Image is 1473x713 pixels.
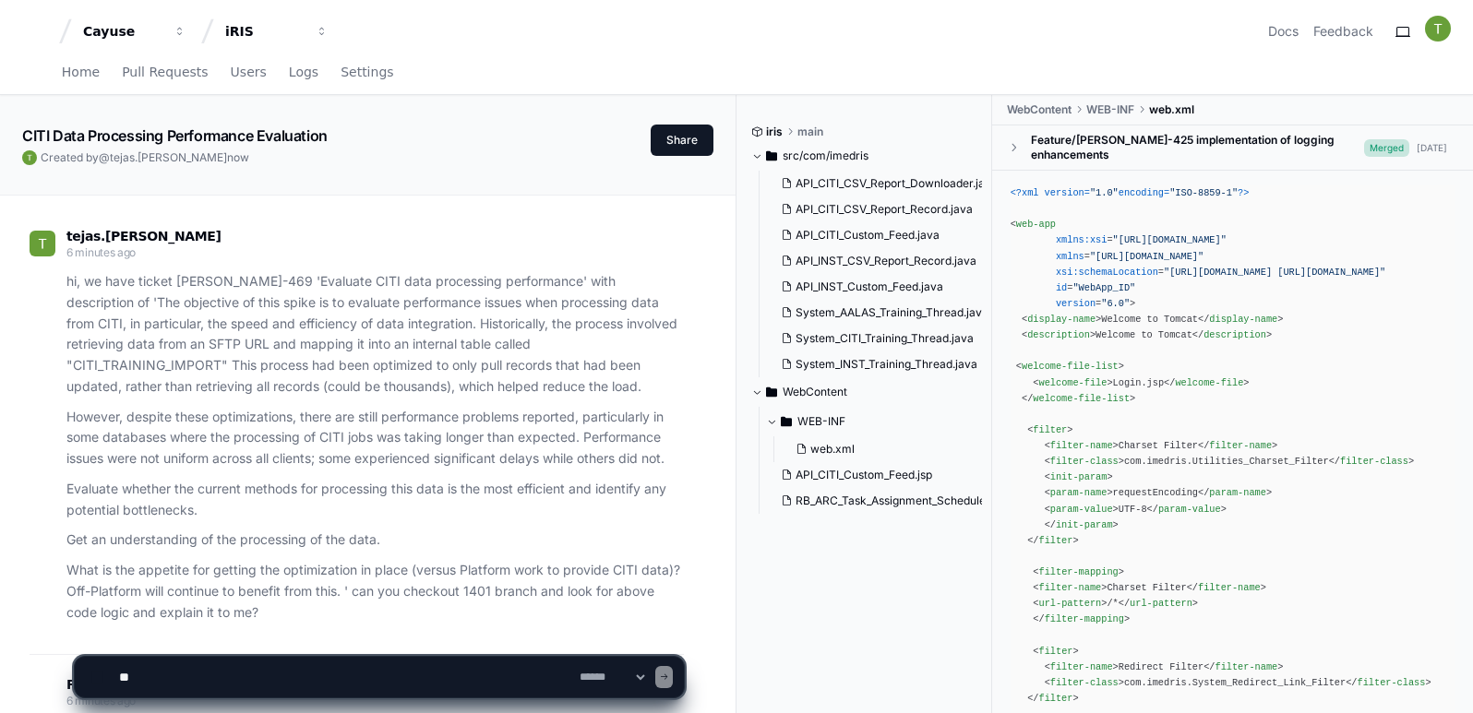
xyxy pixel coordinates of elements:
span: </ > [1192,329,1272,340]
p: Get an understanding of the processing of the data. [66,529,684,551]
span: src/com/imedris [783,149,868,163]
button: Feedback [1313,22,1373,41]
span: < > [1027,424,1072,435]
span: url-pattern [1130,598,1192,609]
span: API_CITI_CSV_Report_Record.java [796,202,973,217]
span: web.xml [810,442,855,457]
span: </ > [1033,613,1130,624]
span: filter-name [1050,440,1113,451]
span: display-name [1209,314,1277,325]
span: param-value [1050,504,1113,515]
span: filter-name [1198,582,1261,593]
span: "1.0" [1090,187,1119,198]
span: WebContent [1007,102,1072,117]
span: </ > [1022,393,1135,404]
span: </ > [1045,519,1119,530]
span: < > [1033,582,1107,593]
span: "[URL][DOMAIN_NAME]" [1113,234,1227,245]
span: </ > [1329,456,1414,467]
span: welcome-file-list [1022,361,1119,372]
span: < > [1033,377,1112,388]
span: main [797,125,823,139]
p: hi, we have ticket [PERSON_NAME]-469 'Evaluate CITI data processing performance' with description... [66,271,684,398]
span: filter-class [1050,456,1119,467]
img: ACg8ocL5-NG-c-oqfxcQk3HMb8vOpXBy6RvsyWwzFUILJoWlmPxnAQ=s96-c [1425,16,1451,42]
span: welcome-file [1038,377,1107,388]
span: Home [62,66,100,77]
button: API_CITI_Custom_Feed.java [773,222,982,248]
svg: Directory [766,145,777,167]
span: < = = = = = > [1011,219,1386,309]
img: ACg8ocL5-NG-c-oqfxcQk3HMb8vOpXBy6RvsyWwzFUILJoWlmPxnAQ=s96-c [22,150,37,165]
span: id [1056,282,1067,293]
div: Cayuse [83,22,162,41]
app-text-character-animate: CITI Data Processing Performance Evaluation [22,126,328,145]
span: Pull Requests [122,66,208,77]
button: System_CITI_Training_Thread.java [773,326,982,351]
span: welcome-file-list [1033,393,1130,404]
span: init-param [1050,471,1108,482]
span: API_INST_CSV_Report_Record.java [796,254,976,268]
span: @ [99,150,110,164]
button: iRIS [218,15,336,48]
span: filter [1033,424,1067,435]
span: "6.0" [1101,298,1130,309]
span: Users [231,66,267,77]
span: tejas.[PERSON_NAME] [66,229,222,244]
a: Logs [289,52,318,94]
div: [DATE] [1417,141,1447,155]
span: "ISO-8859-1" [1169,187,1238,198]
span: </ > [1147,504,1227,515]
span: iris [766,125,783,139]
button: RB_ARC_Task_Assignment_Scheduled.jsp [773,488,982,514]
span: filter-mapping [1038,566,1118,577]
button: WEB-INF [766,407,993,436]
span: "[URL][DOMAIN_NAME] [URL][DOMAIN_NAME]" [1164,267,1385,278]
p: Evaluate whether the current methods for processing this data is the most efficient and identify ... [66,479,684,521]
iframe: Open customer support [1414,652,1464,702]
button: src/com/imedris [751,141,978,171]
span: 6 minutes ago [66,245,136,259]
span: < > [1016,361,1124,372]
span: </ > [1027,535,1078,546]
span: version [1056,298,1096,309]
span: description [1204,329,1266,340]
span: </ > [1198,487,1272,498]
a: Docs [1268,22,1299,41]
span: filter-name [1038,582,1101,593]
span: param-value [1158,504,1221,515]
span: web-app [1016,219,1056,230]
span: url-pattern [1038,598,1101,609]
svg: Directory [781,410,792,433]
span: < > [1045,487,1113,498]
span: API_CITI_CSV_Report_Downloader.java [796,176,998,191]
span: welcome-file [1175,377,1243,388]
span: </ > [1164,377,1249,388]
span: now [227,150,249,164]
span: </ > [1119,598,1198,609]
button: System_INST_Training_Thread.java [773,351,982,377]
button: API_CITI_CSV_Report_Record.java [773,196,982,222]
span: Logs [289,66,318,77]
span: System_AALAS_Training_Thread.java [796,305,988,320]
span: System_INST_Training_Thread.java [796,357,977,372]
span: description [1027,329,1090,340]
span: tejas.[PERSON_NAME] [110,150,227,164]
span: "WebApp_ID" [1072,282,1135,293]
span: xmlns [1056,251,1084,262]
button: Cayuse [76,15,194,48]
div: Feature/[PERSON_NAME]-425 implementation of logging enhancements [1031,133,1364,162]
span: <?xml version= encoding= ?> [1011,187,1250,198]
span: "[URL][DOMAIN_NAME]" [1090,251,1204,262]
span: filter-mapping [1045,613,1124,624]
span: xsi:schemaLocation [1056,267,1158,278]
span: API_CITI_Custom_Feed.java [796,228,940,243]
span: web.xml [1149,102,1194,117]
span: filter-class [1340,456,1408,467]
button: System_AALAS_Training_Thread.java [773,300,982,326]
span: init-param [1056,519,1113,530]
span: < > [1033,598,1107,609]
span: xmlns:xsi [1056,234,1107,245]
svg: Directory [766,381,777,403]
button: API_INST_CSV_Report_Record.java [773,248,982,274]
